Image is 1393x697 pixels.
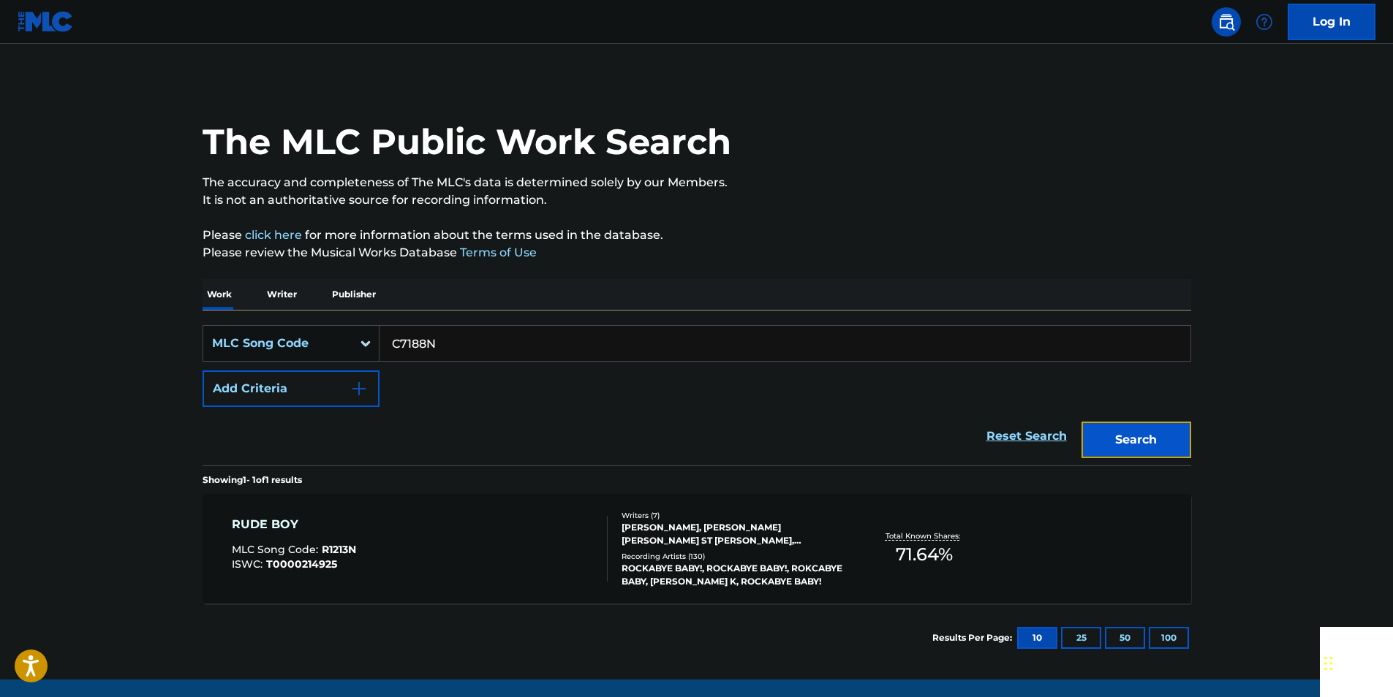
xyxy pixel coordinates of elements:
[1320,627,1393,697] iframe: Chat Widget
[18,11,74,32] img: MLC Logo
[232,543,322,556] span: MLC Song Code :
[1288,4,1375,40] a: Log In
[232,557,266,571] span: ISWC :
[1061,627,1101,649] button: 25
[232,516,356,533] div: RUDE BOY
[245,228,302,242] a: click here
[622,551,842,562] div: Recording Artists ( 130 )
[203,473,302,487] p: Showing 1 - 1 of 1 results
[328,279,380,310] p: Publisher
[203,191,1191,209] p: It is not an authoritative source for recording information.
[350,380,368,397] img: 9d2ae6d4665cec9f34b9.svg
[1081,422,1191,458] button: Search
[203,174,1191,191] p: The accuracy and completeness of The MLC's data is determined solely by our Members.
[1212,7,1241,37] a: Public Search
[1324,641,1333,685] div: Drag
[1105,627,1145,649] button: 50
[266,557,337,571] span: T0000214925
[1256,13,1273,31] img: help
[622,521,842,547] div: [PERSON_NAME], [PERSON_NAME] [PERSON_NAME] ST [PERSON_NAME], [PERSON_NAME] [PERSON_NAME], [PERSON...
[979,420,1074,452] a: Reset Search
[203,370,380,407] button: Add Criteria
[203,279,236,310] p: Work
[203,120,731,164] h1: The MLC Public Work Search
[322,543,356,556] span: R1213N
[1250,7,1279,37] div: Help
[622,510,842,521] div: Writers ( 7 )
[622,562,842,588] div: ROCKABYE BABY!, ROCKABYE BABY!, ROKCABYE BABY, [PERSON_NAME] K, ROCKABYE BABY!
[1218,13,1235,31] img: search
[932,631,1016,644] p: Results Per Page:
[203,494,1191,603] a: RUDE BOYMLC Song Code:R1213NISWC:T0000214925Writers (7)[PERSON_NAME], [PERSON_NAME] [PERSON_NAME]...
[263,279,301,310] p: Writer
[203,244,1191,262] p: Please review the Musical Works Database
[212,335,344,352] div: MLC Song Code
[896,541,953,568] span: 71.64 %
[886,530,964,541] p: Total Known Shares:
[1017,627,1057,649] button: 10
[203,226,1191,244] p: Please for more information about the terms used in the database.
[1149,627,1189,649] button: 100
[203,325,1191,465] form: Search Form
[457,245,537,259] a: Terms of Use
